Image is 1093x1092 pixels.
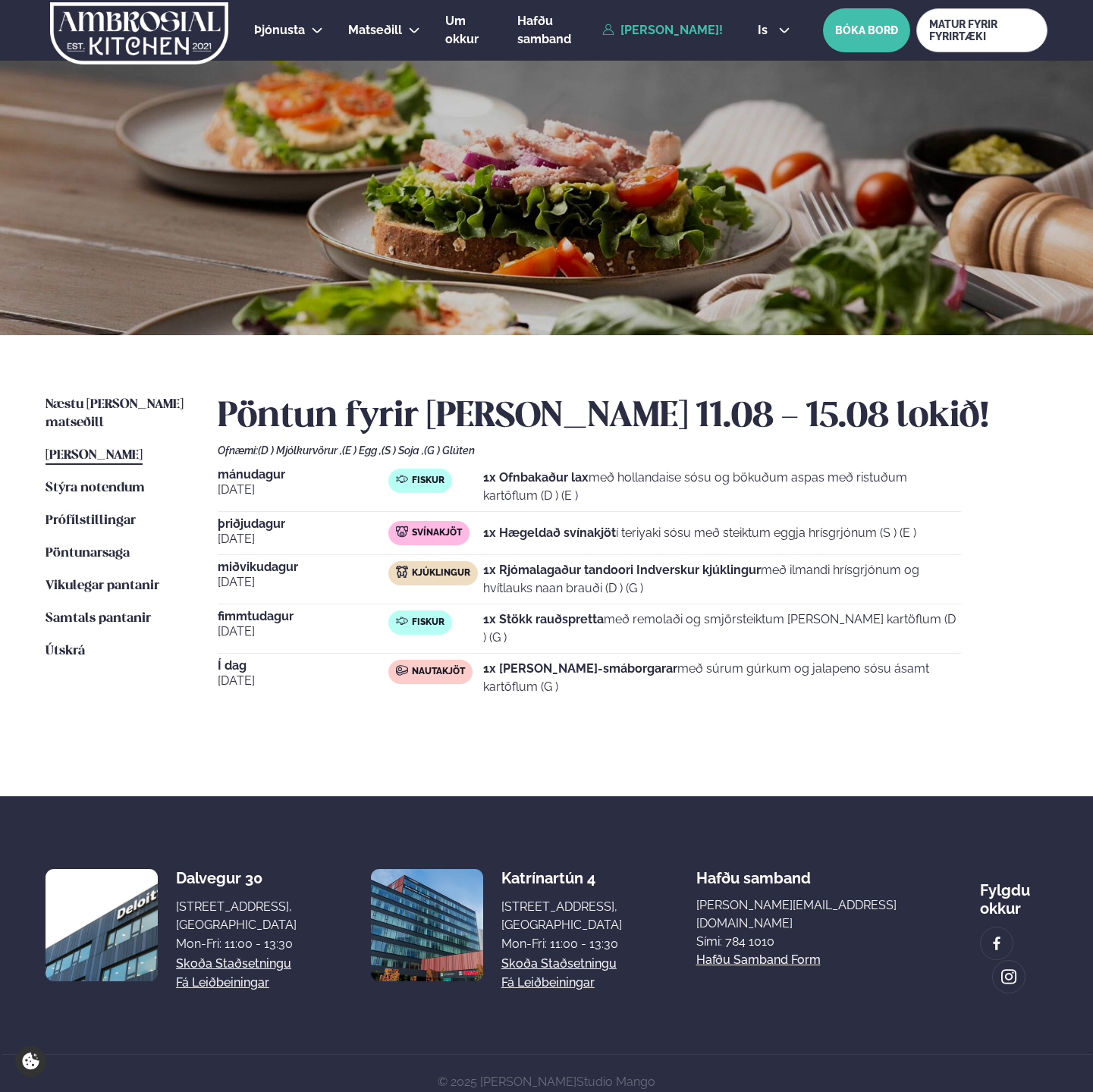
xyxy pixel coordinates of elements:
[396,526,408,538] img: pork.svg
[46,547,130,560] span: Pöntunarsaga
[483,612,604,626] strong: 1x Stökk rauðspretta
[46,479,145,497] a: Stýra notendum
[176,955,291,973] a: Skoða staðsetningu
[254,23,305,37] span: Þjónusta
[517,12,595,49] a: Hafðu samband
[218,573,388,591] span: [DATE]
[46,449,143,462] span: [PERSON_NAME]
[602,24,723,37] a: [PERSON_NAME]!
[758,24,772,36] span: is
[501,955,617,973] a: Skoða staðsetningu
[46,482,145,494] span: Stýra notendum
[342,444,382,457] span: (E ) Egg ,
[396,664,408,676] img: beef.svg
[218,481,388,499] span: [DATE]
[916,8,1047,52] a: MATUR FYRIR FYRIRTÆKI
[258,444,342,457] span: (D ) Mjólkurvörur ,
[980,869,1047,918] div: Fylgdu okkur
[396,566,408,578] img: chicken.svg
[371,869,483,981] img: image alt
[176,974,269,992] a: Fá leiðbeiningar
[483,660,961,696] p: með súrum gúrkum og jalapeno sósu ásamt kartöflum (G )
[501,898,622,934] div: [STREET_ADDRESS], [GEOGRAPHIC_DATA]
[696,933,906,951] p: Sími: 784 1010
[696,857,811,887] span: Hafðu samband
[483,469,961,505] p: með hollandaise sósu og bökuðum aspas með ristuðum kartöflum (D ) (E )
[501,869,622,887] div: Katrínartún 4
[46,610,151,628] a: Samtals pantanir
[823,8,910,52] button: BÓKA BORÐ
[46,577,159,595] a: Vikulegar pantanir
[46,642,85,661] a: Útskrá
[46,579,159,592] span: Vikulegar pantanir
[46,398,184,429] span: Næstu [PERSON_NAME] matseðill
[46,544,130,563] a: Pöntunarsaga
[49,2,230,64] img: logo
[218,518,388,530] span: þriðjudagur
[412,527,462,539] span: Svínakjöt
[483,526,616,540] strong: 1x Hægeldað svínakjöt
[46,447,143,465] a: [PERSON_NAME]
[988,935,1005,952] img: image alt
[176,898,297,934] div: [STREET_ADDRESS], [GEOGRAPHIC_DATA]
[218,561,388,573] span: miðvikudagur
[483,524,916,542] p: í teriyaki sósu með steiktum eggja hrísgrjónum (S ) (E )
[696,896,906,933] a: [PERSON_NAME][EMAIL_ADDRESS][DOMAIN_NAME]
[424,444,475,457] span: (G ) Glúten
[445,14,479,46] span: Um okkur
[483,470,589,485] strong: 1x Ofnbakaður lax
[412,567,470,579] span: Kjúklingur
[176,869,297,887] div: Dalvegur 30
[254,21,305,39] a: Þjónusta
[218,444,1047,457] div: Ofnæmi:
[218,672,388,690] span: [DATE]
[176,935,297,953] div: Mon-Fri: 11:00 - 13:30
[483,563,761,577] strong: 1x Rjómalagaður tandoori Indverskur kjúklingur
[46,512,136,530] a: Prófílstillingar
[46,514,136,527] span: Prófílstillingar
[438,1075,655,1089] span: © 2025 [PERSON_NAME]
[348,21,402,39] a: Matseðill
[348,23,402,37] span: Matseðill
[1000,968,1017,986] img: image alt
[483,561,961,598] p: með ilmandi hrísgrjónum og hvítlauks naan brauði (D ) (G )
[517,14,571,46] span: Hafðu samband
[218,660,388,672] span: Í dag
[218,530,388,548] span: [DATE]
[218,469,388,481] span: mánudagur
[483,661,677,676] strong: 1x [PERSON_NAME]-smáborgarar
[981,927,1013,959] a: image alt
[483,610,961,647] p: með remolaði og smjörsteiktum [PERSON_NAME] kartöflum (D ) (G )
[696,951,821,969] a: Hafðu samband form
[218,610,388,623] span: fimmtudagur
[46,396,187,432] a: Næstu [PERSON_NAME] matseðill
[746,24,802,36] button: is
[46,612,151,625] span: Samtals pantanir
[576,1075,655,1089] a: Studio Mango
[396,615,408,627] img: fish.svg
[501,974,595,992] a: Fá leiðbeiningar
[396,473,408,485] img: fish.svg
[218,396,1047,438] h2: Pöntun fyrir [PERSON_NAME] 11.08 - 15.08 lokið!
[412,666,465,678] span: Nautakjöt
[382,444,424,457] span: (S ) Soja ,
[501,935,622,953] div: Mon-Fri: 11:00 - 13:30
[46,869,158,981] img: image alt
[218,623,388,641] span: [DATE]
[412,475,444,487] span: Fiskur
[15,1046,46,1077] a: Cookie settings
[445,12,492,49] a: Um okkur
[993,961,1025,993] a: image alt
[46,645,85,657] span: Útskrá
[412,617,444,629] span: Fiskur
